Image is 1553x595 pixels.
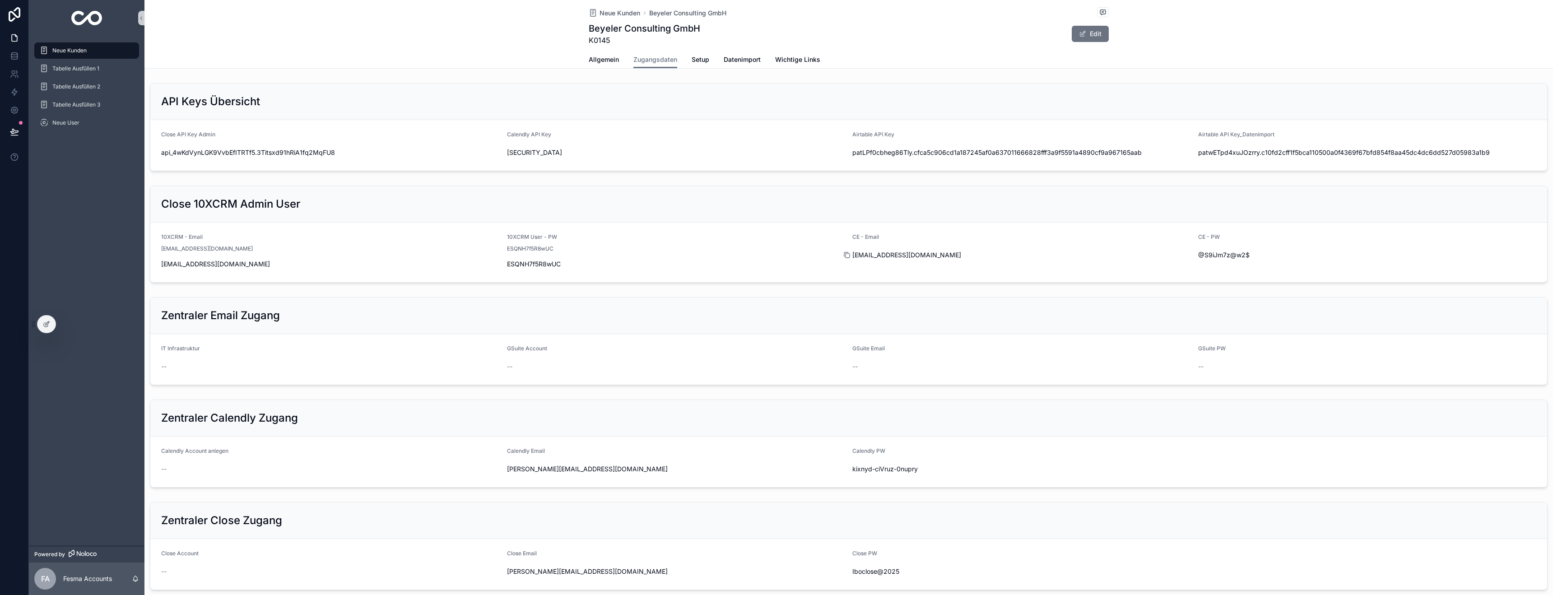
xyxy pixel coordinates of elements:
span: patLPf0cbheg86Tly.cfca5c906cd1a187245af0a637011666828fff3a9f5591a4890cf9a967165aab [852,148,1191,157]
span: [EMAIL_ADDRESS][DOMAIN_NAME] [852,251,1191,260]
span: Setup [692,55,709,64]
a: Datenimport [724,51,761,70]
h2: API Keys Übersicht [161,94,260,109]
span: Close PW [852,550,877,557]
span: -- [161,567,167,576]
span: -- [507,362,512,371]
span: patwETpd4xuJOzrry.c10fd2cff1f5bca110500a0f4369f67bfd854f8aa45dc4dc6dd527d05983a1b9 [1198,148,1537,157]
a: Neue Kunden [589,9,640,18]
span: Tabelle Ausfüllen 1 [52,65,99,72]
span: ESQNH7f5R8wUC [507,260,846,269]
span: Neue User [52,119,79,126]
span: Tabelle Ausfüllen 2 [52,83,100,90]
span: ESQNH7f5R8wUC [507,245,553,252]
span: -- [1198,362,1204,371]
span: Calendly API Key [507,131,551,138]
h2: Close 10XCRM Admin User [161,197,300,211]
span: [PERSON_NAME][EMAIL_ADDRESS][DOMAIN_NAME] [507,465,846,474]
button: Edit [1072,26,1109,42]
span: Zugangsdaten [633,55,677,64]
a: Zugangsdaten [633,51,677,69]
h1: Beyeler Consulting GmbH [589,22,700,35]
span: -- [852,362,858,371]
div: scrollable content [29,36,144,143]
p: Fesma Accounts [63,574,112,583]
h2: Zentraler Calendly Zugang [161,411,298,425]
span: CE - Email [852,233,879,240]
a: Setup [692,51,709,70]
span: Airtable API Key [852,131,894,138]
a: Tabelle Ausfüllen 1 [34,60,139,77]
a: Allgemein [589,51,619,70]
span: GSuite Email [852,345,885,352]
span: IT Infrastruktur [161,345,200,352]
span: Powered by [34,551,65,558]
a: Tabelle Ausfüllen 3 [34,97,139,113]
a: Powered by [29,546,144,562]
span: K0145 [589,35,700,46]
span: Close Email [507,550,537,557]
span: FA [41,573,50,584]
a: Tabelle Ausfüllen 2 [34,79,139,95]
span: Calendly Account anlegen [161,447,228,454]
span: kixnyd-ciVruz-0nupry [852,465,1191,474]
span: [PERSON_NAME][EMAIL_ADDRESS][DOMAIN_NAME] [507,567,846,576]
span: Wichtige Links [775,55,820,64]
h2: Zentraler Email Zugang [161,308,280,323]
span: Calendly Email [507,447,545,454]
span: Iboclose@2025 [852,567,1191,576]
span: @S9iJm7z@w2$ [1198,251,1537,260]
a: Beyeler Consulting GmbH [649,9,726,18]
span: Neue Kunden [600,9,640,18]
a: Neue Kunden [34,42,139,59]
span: GSuite PW [1198,345,1226,352]
span: Tabelle Ausfüllen 3 [52,101,100,108]
span: GSuite Account [507,345,547,352]
span: -- [161,362,167,371]
span: Neue Kunden [52,47,87,54]
a: Wichtige Links [775,51,820,70]
img: App logo [71,11,102,25]
span: Allgemein [589,55,619,64]
span: 10XCRM - Email [161,233,203,240]
span: -- [161,465,167,474]
span: 10XCRM User - PW [507,233,557,240]
span: Calendly PW [852,447,885,454]
a: Neue User [34,115,139,131]
span: [EMAIL_ADDRESS][DOMAIN_NAME] [161,245,253,252]
span: [SECURITY_DATA] [507,148,846,157]
span: Close API Key Admin [161,131,215,138]
span: Close Account [161,550,199,557]
h2: Zentraler Close Zugang [161,513,282,528]
span: Airtable API Key_Datenimport [1198,131,1274,138]
span: [EMAIL_ADDRESS][DOMAIN_NAME] [161,260,500,269]
span: api_4wKdVynLGK9VvbEfITRTf5.3Titsxd91hRiA1fq2MqFU8 [161,148,500,157]
span: CE - PW [1198,233,1220,240]
span: Datenimport [724,55,761,64]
